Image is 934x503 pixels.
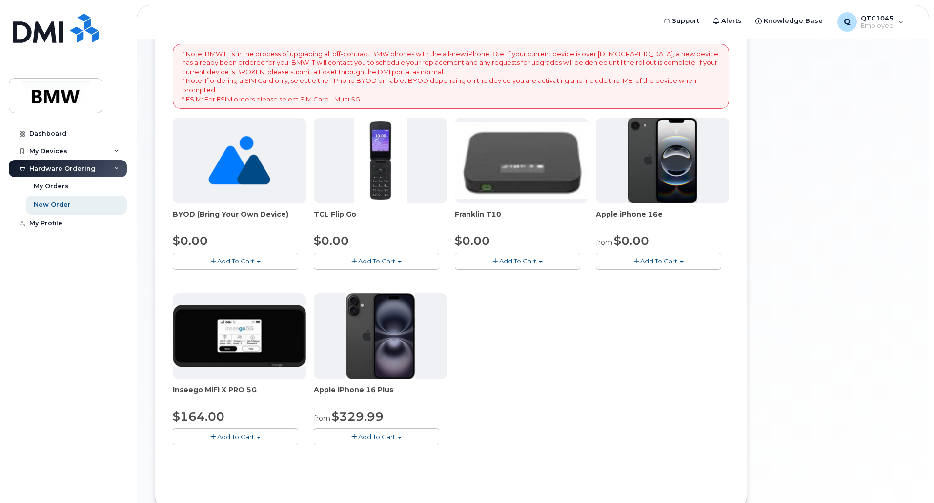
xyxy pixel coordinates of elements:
[173,409,224,423] span: $164.00
[844,16,851,28] span: Q
[657,11,706,31] a: Support
[721,16,742,26] span: Alerts
[208,118,270,203] img: no_image_found-2caef05468ed5679b831cfe6fc140e25e0c280774317ffc20a367ab7fd17291e.png
[217,257,254,265] span: Add To Cart
[358,257,395,265] span: Add To Cart
[596,253,721,270] button: Add To Cart
[314,253,439,270] button: Add To Cart
[173,253,298,270] button: Add To Cart
[455,234,490,248] span: $0.00
[596,209,729,229] div: Apple iPhone 16e
[173,428,298,445] button: Add To Cart
[861,14,893,22] span: QTC1045
[628,118,698,203] img: iphone16e.png
[614,234,649,248] span: $0.00
[640,257,677,265] span: Add To Cart
[314,209,447,229] div: TCL Flip Go
[332,409,384,423] span: $329.99
[217,433,254,441] span: Add To Cart
[314,428,439,445] button: Add To Cart
[173,209,306,229] div: BYOD (Bring Your Own Device)
[764,16,823,26] span: Knowledge Base
[314,234,349,248] span: $0.00
[455,253,580,270] button: Add To Cart
[749,11,830,31] a: Knowledge Base
[499,257,536,265] span: Add To Cart
[455,122,588,199] img: t10.jpg
[672,16,699,26] span: Support
[892,461,927,496] iframe: Messenger Launcher
[831,12,911,32] div: QTC1045
[354,118,407,203] img: TCL_FLIP_MODE.jpg
[346,293,415,379] img: iphone_16_plus.png
[314,385,447,404] div: Apple iPhone 16 Plus
[182,49,720,103] p: * Note: BMW IT is in the process of upgrading all off-contract BMW phones with the all-new iPhone...
[706,11,749,31] a: Alerts
[455,209,588,229] div: Franklin T10
[358,433,395,441] span: Add To Cart
[173,385,306,404] div: Inseego MiFi X PRO 5G
[861,22,893,30] span: Employee
[173,234,208,248] span: $0.00
[314,414,330,423] small: from
[173,305,306,367] img: cut_small_inseego_5G.jpg
[596,238,612,247] small: from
